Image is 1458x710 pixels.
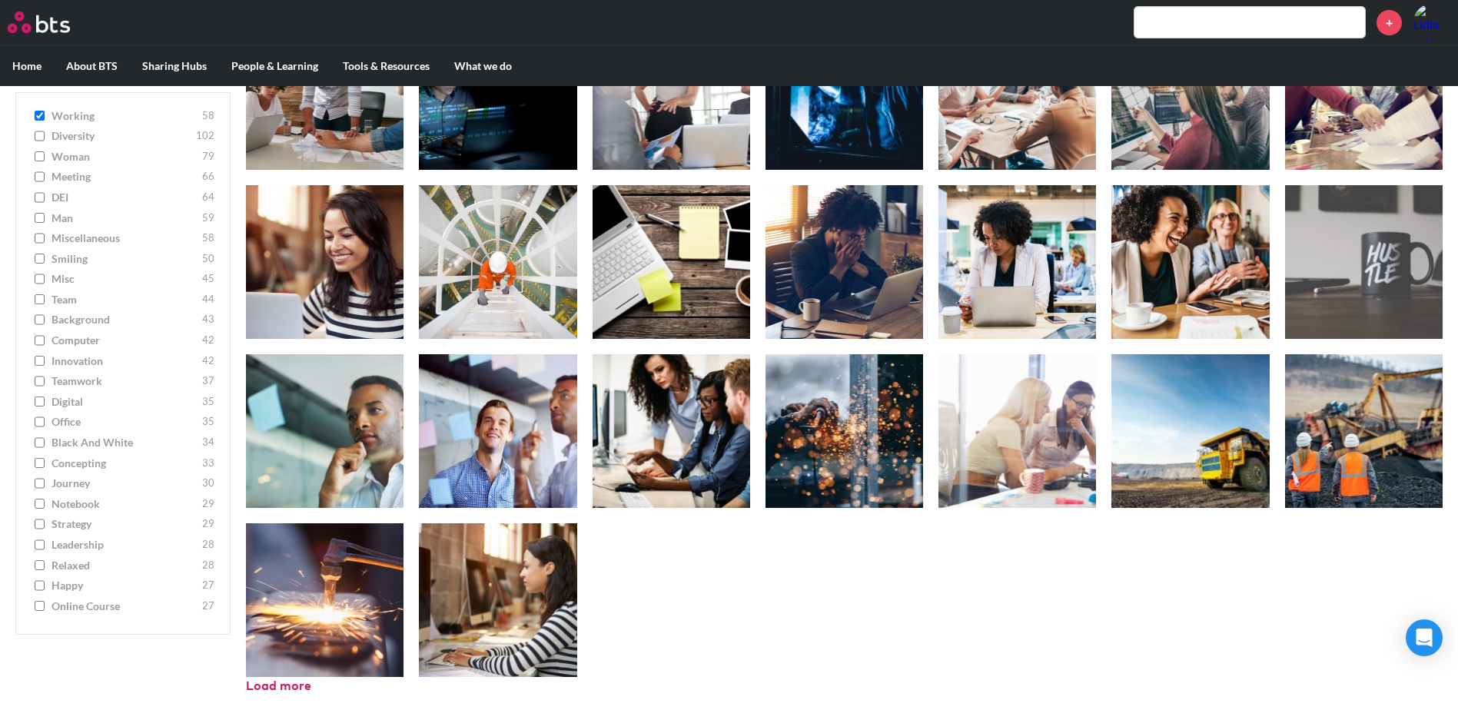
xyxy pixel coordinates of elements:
input: notebook 29 [35,499,45,509]
span: 50 [202,251,214,267]
button: Load more [246,678,311,695]
input: woman 79 [35,151,45,162]
span: strategy [51,517,198,532]
label: Sharing Hubs [130,46,219,86]
span: office [51,415,198,430]
span: 59 [202,211,214,226]
span: team [51,292,198,307]
span: man [51,211,198,226]
span: Black and White [51,436,198,451]
input: misc 45 [35,274,45,285]
span: 29 [202,496,214,512]
input: background 43 [35,315,45,326]
a: Profile [1413,4,1450,41]
input: computer 42 [35,336,45,347]
span: 64 [202,190,214,205]
span: miscellaneous [51,231,198,247]
span: 44 [202,292,214,307]
span: 79 [202,149,214,164]
input: DEI 64 [35,192,45,203]
span: 102 [196,129,214,144]
input: man 59 [35,213,45,224]
span: 43 [202,313,214,328]
input: happy 27 [35,581,45,592]
input: digital 35 [35,396,45,407]
span: 45 [202,272,214,287]
span: computer [51,333,198,349]
span: 58 [202,231,214,247]
span: DEI [51,190,198,205]
span: background [51,313,198,328]
img: Lidia Prior [1413,4,1450,41]
span: 35 [202,415,214,430]
span: notebook [51,496,198,512]
span: 27 [202,579,214,594]
span: 37 [202,374,214,390]
span: teamwork [51,374,198,390]
span: 30 [202,476,214,492]
input: diversity 102 [35,131,45,142]
span: meeting [51,170,198,185]
span: 29 [202,517,214,532]
input: strategy 29 [35,519,45,530]
span: digital [51,394,198,410]
div: Open Intercom Messenger [1406,619,1443,656]
a: + [1377,10,1402,35]
span: relaxed [51,558,198,573]
span: woman [51,149,198,164]
span: 42 [202,333,214,349]
span: 58 [202,108,214,124]
span: 33 [202,456,214,471]
input: concepting 33 [35,458,45,469]
span: working [51,108,198,124]
input: online course 27 [35,601,45,612]
span: happy [51,579,198,594]
span: diversity [51,129,192,144]
input: teamwork 37 [35,377,45,387]
span: 35 [202,394,214,410]
span: leadership [51,537,198,552]
span: innovation [51,353,198,369]
span: smiling [51,251,198,267]
input: meeting 66 [35,172,45,183]
input: innovation 42 [35,356,45,367]
input: journey 30 [35,479,45,489]
span: concepting [51,456,198,471]
a: Go home [8,12,98,33]
input: Black and White 34 [35,438,45,449]
span: misc [51,272,198,287]
input: office 35 [35,417,45,428]
span: 66 [202,170,214,185]
span: online course [51,599,198,614]
input: relaxed 28 [35,560,45,571]
input: team 44 [35,294,45,305]
label: What we do [442,46,524,86]
input: miscellaneous 58 [35,234,45,244]
span: 34 [202,436,214,451]
label: About BTS [54,46,130,86]
span: 27 [202,599,214,614]
span: 28 [202,558,214,573]
input: leadership 28 [35,539,45,550]
span: journey [51,476,198,492]
span: 42 [202,353,214,369]
input: working 58 [35,111,45,121]
span: 28 [202,537,214,552]
input: smiling 50 [35,254,45,264]
label: People & Learning [219,46,330,86]
label: Tools & Resources [330,46,442,86]
img: BTS Logo [8,12,70,33]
